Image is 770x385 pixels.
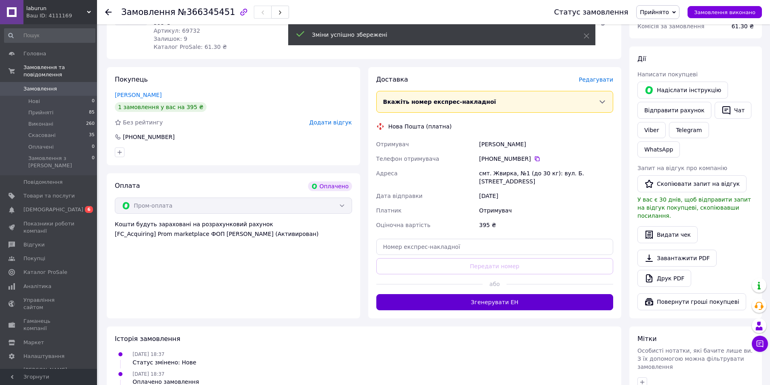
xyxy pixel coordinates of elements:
[23,85,57,93] span: Замовлення
[376,170,398,177] span: Адреса
[92,143,95,151] span: 0
[122,133,175,141] div: [PHONE_NUMBER]
[115,182,140,189] span: Оплата
[637,122,666,138] a: Viber
[477,166,615,189] div: смт. Жвирка, №1 (до 30 кг): вул. Б. [STREET_ADDRESS]
[123,119,163,126] span: Без рейтингу
[85,206,93,213] span: 6
[154,27,200,34] span: Артикул: 69732
[752,336,768,352] button: Чат з покупцем
[376,222,430,228] span: Оціночна вартість
[732,23,754,29] span: 61.30 ₴
[376,239,614,255] input: Номер експрес-накладної
[637,23,705,29] span: Комісія за замовлення
[115,102,207,112] div: 1 замовлення у вас на 395 ₴
[477,203,615,218] div: Отримувач
[637,55,646,63] span: Дії
[115,92,162,98] a: [PERSON_NAME]
[154,44,227,50] span: Каталог ProSale: 61.30 ₴
[92,98,95,105] span: 0
[637,141,680,158] a: WhatsApp
[89,109,95,116] span: 85
[554,8,629,16] div: Статус замовлення
[312,31,563,39] div: Зміни успішно збережені
[637,196,751,219] span: У вас є 30 днів, щоб відправити запит на відгук покупцеві, скопіювавши посилання.
[386,122,454,130] div: Нова Пошта (платна)
[133,351,165,357] span: [DATE] 18:37
[28,98,40,105] span: Нові
[115,335,180,343] span: Історія замовлення
[669,122,709,138] a: Telegram
[28,132,56,139] span: Скасовані
[688,6,762,18] button: Замовлення виконано
[92,155,95,169] span: 0
[133,371,165,377] span: [DATE] 18:37
[23,283,51,290] span: Аналітика
[376,156,439,162] span: Телефон отримувача
[637,335,657,343] span: Мітки
[383,99,496,105] span: Вкажіть номер експрес-накладної
[376,193,423,199] span: Дата відправки
[89,132,95,139] span: 35
[23,318,75,332] span: Гаманець компанії
[121,7,175,17] span: Замовлення
[154,36,188,42] span: Залишок: 9
[23,297,75,311] span: Управління сайтом
[640,9,669,15] span: Прийнято
[376,76,408,83] span: Доставка
[23,255,45,262] span: Покупці
[23,353,65,360] span: Налаштування
[115,220,352,238] div: Кошти будуть зараховані на розрахунковий рахунок
[637,165,727,171] span: Запит на відгук про компанію
[23,206,83,213] span: [DEMOGRAPHIC_DATA]
[28,155,92,169] span: Замовлення з [PERSON_NAME]
[23,241,44,248] span: Відгуки
[115,230,352,238] div: [FC_Acquiring] Prom marketplace ФОП [PERSON_NAME] (Активирован)
[28,109,53,116] span: Прийняті
[715,102,751,119] button: Чат
[637,250,717,267] a: Завантажити PDF
[28,120,53,128] span: Виконані
[23,179,63,186] span: Повідомлення
[105,8,112,16] div: Повернутися назад
[178,7,235,17] span: №366345451
[23,220,75,235] span: Показники роботи компанії
[477,218,615,232] div: 395 ₴
[23,192,75,200] span: Товари та послуги
[23,50,46,57] span: Головна
[477,189,615,203] div: [DATE]
[26,12,97,19] div: Ваш ID: 4111169
[637,293,746,310] button: Повернути гроші покупцеві
[477,137,615,151] div: [PERSON_NAME]
[637,71,698,78] span: Написати покупцеві
[4,28,95,43] input: Пошук
[376,207,402,214] span: Платник
[309,119,352,126] span: Додати відгук
[115,76,148,83] span: Покупець
[637,226,698,243] button: Видати чек
[637,82,728,99] button: Надіслати інструкцію
[479,155,613,163] div: [PHONE_NUMBER]
[637,175,747,192] button: Скопіювати запит на відгук
[376,294,614,310] button: Згенерувати ЕН
[26,5,87,12] span: laburun
[637,347,753,370] span: Особисті нотатки, які бачите лише ви. З їх допомогою можна фільтрувати замовлення
[637,102,711,119] button: Відправити рахунок
[133,358,196,366] div: Статус змінено: Нове
[579,76,613,83] span: Редагувати
[23,339,44,346] span: Маркет
[23,269,67,276] span: Каталог ProSale
[86,120,95,128] span: 260
[376,141,409,147] span: Отримувач
[28,143,54,151] span: Оплачені
[23,64,97,78] span: Замовлення та повідомлення
[637,270,691,287] a: Друк PDF
[308,181,352,191] div: Оплачено
[483,280,506,288] span: або
[694,9,755,15] span: Замовлення виконано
